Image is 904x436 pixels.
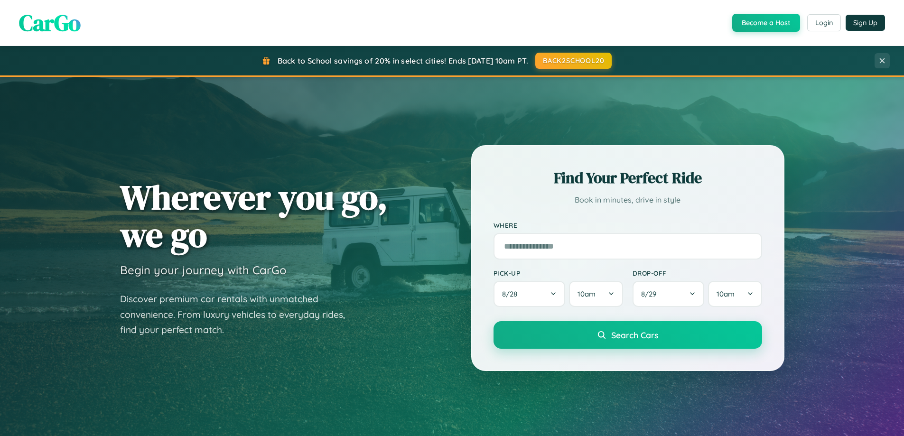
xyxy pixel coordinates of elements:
span: 8 / 28 [502,289,522,298]
span: 8 / 29 [641,289,661,298]
p: Discover premium car rentals with unmatched convenience. From luxury vehicles to everyday rides, ... [120,291,357,338]
h2: Find Your Perfect Ride [494,167,762,188]
label: Drop-off [633,269,762,277]
span: 10am [578,289,596,298]
p: Book in minutes, drive in style [494,193,762,207]
span: Back to School savings of 20% in select cities! Ends [DATE] 10am PT. [278,56,528,65]
button: 10am [569,281,623,307]
span: 10am [717,289,735,298]
label: Pick-up [494,269,623,277]
button: 10am [708,281,762,307]
h1: Wherever you go, we go [120,178,388,253]
span: Search Cars [611,330,658,340]
button: Sign Up [846,15,885,31]
button: 8/28 [494,281,566,307]
button: BACK2SCHOOL20 [535,53,612,69]
button: Search Cars [494,321,762,349]
span: CarGo [19,7,81,38]
h3: Begin your journey with CarGo [120,263,287,277]
button: Become a Host [732,14,800,32]
label: Where [494,221,762,229]
button: Login [807,14,841,31]
button: 8/29 [633,281,705,307]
